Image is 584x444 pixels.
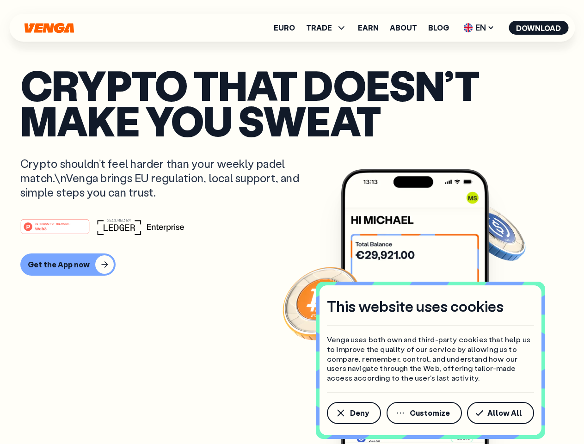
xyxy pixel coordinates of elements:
a: Get the App now [20,253,564,276]
span: TRADE [306,24,332,31]
span: Allow All [487,409,522,417]
svg: Home [23,23,75,33]
button: Get the App now [20,253,116,276]
a: #1 PRODUCT OF THE MONTHWeb3 [20,224,90,236]
button: Allow All [467,402,534,424]
img: flag-uk [463,23,473,32]
span: TRADE [306,22,347,33]
a: About [390,24,417,31]
p: Crypto that doesn’t make you sweat [20,67,564,138]
div: Get the App now [28,260,90,269]
tspan: Web3 [35,226,47,231]
tspan: #1 PRODUCT OF THE MONTH [35,222,70,225]
p: Venga uses both own and third-party cookies that help us to improve the quality of our service by... [327,335,534,383]
img: USDC coin [461,199,528,265]
span: Deny [350,409,369,417]
span: Customize [410,409,450,417]
a: Euro [274,24,295,31]
a: Earn [358,24,379,31]
span: EN [460,20,498,35]
button: Download [509,21,568,35]
p: Crypto shouldn’t feel harder than your weekly padel match.\nVenga brings EU regulation, local sup... [20,156,313,200]
button: Customize [387,402,462,424]
a: Blog [428,24,449,31]
h4: This website uses cookies [327,296,504,316]
button: Deny [327,402,381,424]
img: Bitcoin [281,261,364,345]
